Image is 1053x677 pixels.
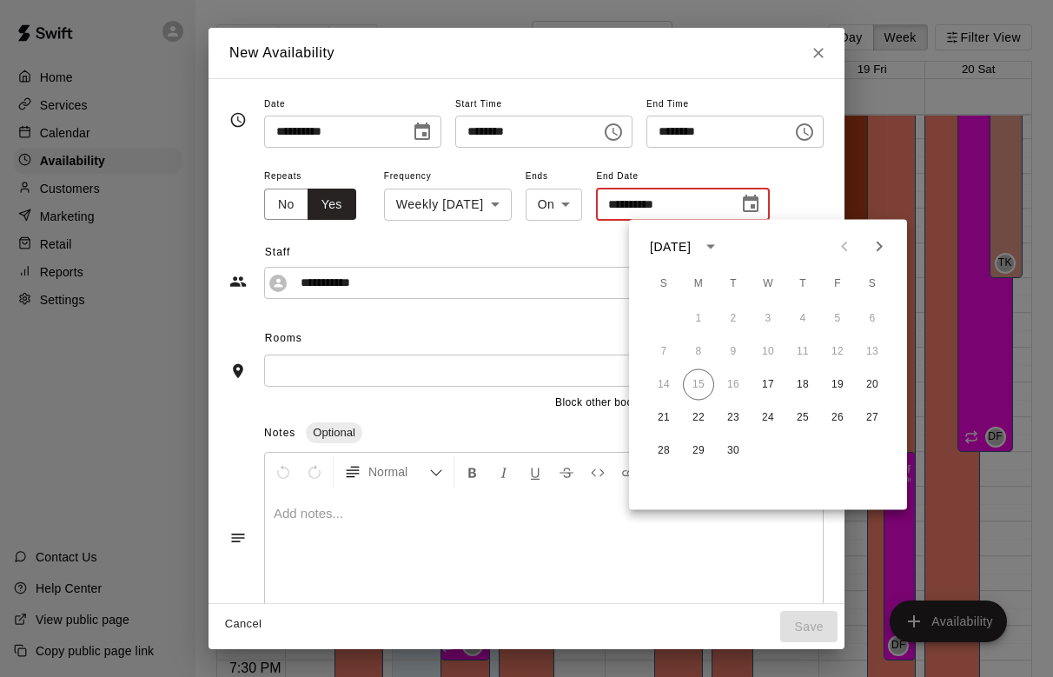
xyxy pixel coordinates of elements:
[264,189,308,221] button: No
[229,362,247,380] svg: Rooms
[696,232,725,262] button: calendar view is open, switch to year view
[265,239,824,267] span: Staff
[857,369,888,401] button: 20
[646,93,824,116] span: End Time
[787,369,818,401] button: 18
[229,42,334,64] h6: New Availability
[718,435,749,467] button: 30
[264,165,370,189] span: Repeats
[405,115,440,149] button: Choose date, selected date is Sep 17, 2025
[718,402,749,434] button: 23
[614,456,644,488] button: Insert Link
[596,165,770,189] span: End Date
[822,267,853,302] span: Friday
[583,456,613,488] button: Insert Code
[822,369,853,401] button: 19
[384,165,512,189] span: Frequency
[229,529,247,547] svg: Notes
[803,37,834,69] button: Close
[384,189,512,221] div: Weekly [DATE]
[489,456,519,488] button: Format Italics
[526,165,583,189] span: Ends
[857,267,888,302] span: Saturday
[455,93,632,116] span: Start Time
[300,456,329,488] button: Redo
[229,273,247,290] svg: Staff
[683,435,714,467] button: 29
[552,456,581,488] button: Format Strikethrough
[787,267,818,302] span: Thursday
[752,267,784,302] span: Wednesday
[268,456,298,488] button: Undo
[264,189,356,221] div: outlined button group
[648,267,679,302] span: Sunday
[229,111,247,129] svg: Timing
[787,402,818,434] button: 25
[787,115,822,149] button: Choose time, selected time is 5:00 PM
[862,229,897,264] button: Next month
[718,267,749,302] span: Tuesday
[264,427,295,439] span: Notes
[648,402,679,434] button: 21
[215,611,271,638] button: Cancel
[857,402,888,434] button: 27
[526,189,583,221] div: On
[733,187,768,222] button: Choose date
[458,456,487,488] button: Format Bold
[368,463,429,481] span: Normal
[683,402,714,434] button: 22
[555,395,791,412] span: Block other bookings in rooms during this time?
[306,426,361,439] span: Optional
[596,115,631,149] button: Choose time, selected time is 4:00 PM
[752,369,784,401] button: 17
[683,267,714,302] span: Monday
[264,93,441,116] span: Date
[822,402,853,434] button: 26
[752,402,784,434] button: 24
[265,332,302,344] span: Rooms
[520,456,550,488] button: Format Underline
[308,189,356,221] button: Yes
[650,237,691,256] div: [DATE]
[648,435,679,467] button: 28
[337,456,450,488] button: Formatting Options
